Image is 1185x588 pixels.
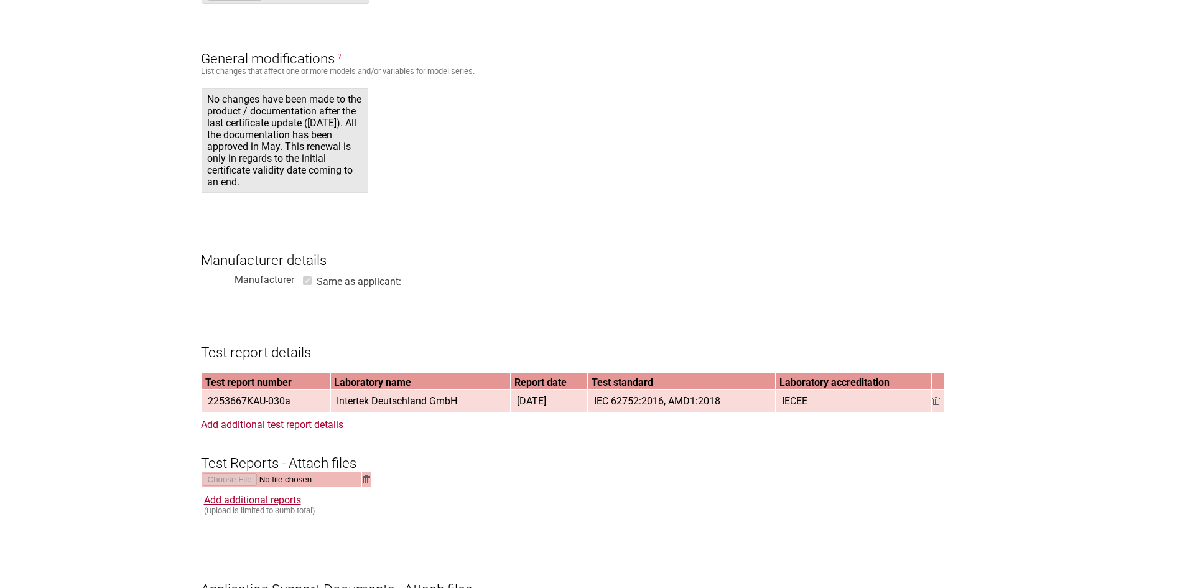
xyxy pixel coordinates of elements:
[317,276,401,287] label: Same as applicant:
[202,88,368,193] span: No changes have been made to the product / documentation after the last certificate update ([DATE...
[201,67,475,76] small: List changes that affect one or more models and/or variables for model series.
[202,373,330,389] th: Test report number
[363,475,370,483] img: Remove
[201,30,985,67] h3: General modifications
[201,231,985,268] h3: Manufacturer details
[201,323,985,360] h3: Test report details
[201,434,985,472] h3: Test Reports - Attach files
[301,276,314,285] input: on
[331,373,510,389] th: Laboratory name
[203,391,295,411] span: 2253667KAU-030a
[332,391,462,411] span: Intertek Deutschland GmbH
[932,397,940,405] img: Remove
[776,373,931,389] th: Laboratory accreditation
[588,373,775,389] th: Test standard
[201,271,294,283] div: Manufacturer
[204,494,301,506] a: Add additional reports
[201,419,343,431] a: Add additional test report details
[338,52,341,61] span: General Modifications are changes that affect one or more models. E.g. Alternative brand names or...
[512,391,551,411] span: [DATE]
[511,373,587,389] th: Report date
[204,506,315,515] small: (Upload is limited to 30mb total)
[589,391,725,411] span: IEC 62752:2016, AMD1:2018
[777,391,812,411] span: IECEE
